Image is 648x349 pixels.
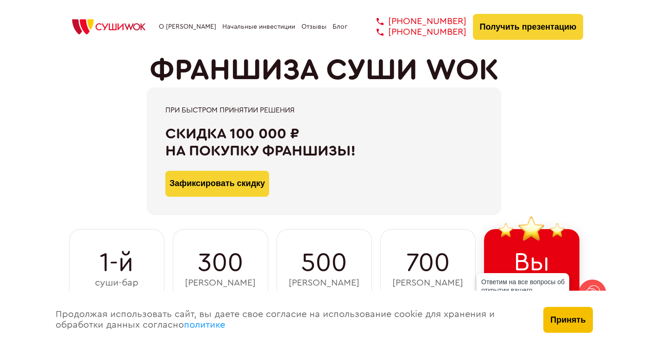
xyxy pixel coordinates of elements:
[198,248,243,278] span: 300
[185,278,256,288] span: [PERSON_NAME]
[543,307,592,333] button: Принять
[301,248,347,278] span: 500
[165,125,483,160] div: Скидка 100 000 ₽ на покупку франшизы!
[184,320,225,330] a: политике
[406,248,450,278] span: 700
[165,171,269,197] button: Зафиксировать скидку
[159,23,216,31] a: О [PERSON_NAME]
[363,27,466,37] a: [PHONE_NUMBER]
[65,17,153,37] img: СУШИWOK
[165,106,483,114] div: При быстром принятии решения
[222,23,295,31] a: Начальные инвестиции
[333,23,347,31] a: Блог
[363,16,466,27] a: [PHONE_NUMBER]
[477,273,569,307] div: Ответим на все вопросы об открытии вашего [PERSON_NAME]!
[150,53,499,87] h1: ФРАНШИЗА СУШИ WOK
[514,248,550,277] span: Вы
[289,278,359,288] span: [PERSON_NAME]
[95,278,138,288] span: суши-бар
[392,278,463,288] span: [PERSON_NAME]
[100,248,133,278] span: 1-й
[46,291,535,349] div: Продолжая использовать сайт, вы даете свое согласие на использование cookie для хранения и обрабо...
[473,14,584,40] button: Получить презентацию
[302,23,327,31] a: Отзывы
